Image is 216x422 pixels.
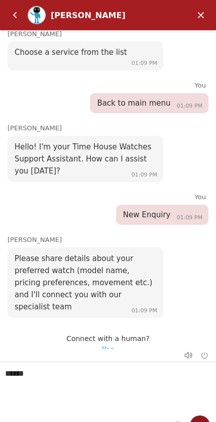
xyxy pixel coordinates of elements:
em: Minimize [191,5,211,25]
em: End chat [201,352,208,359]
span: 01:09 PM [177,103,202,109]
span: New Enquiry [123,210,171,219]
img: Profile picture of Zoe [28,7,45,24]
span: Choose a service from the list [15,48,127,57]
span: 01:09 PM [132,172,157,178]
em: Mute [178,345,198,365]
span: 01:09 PM [132,307,157,314]
div: [PERSON_NAME] [8,235,216,245]
span: Please share details about your preferred watch (model name, pricing preferences, movement etc.) ... [15,254,152,311]
span: 01:09 PM [132,60,157,66]
div: [PERSON_NAME] [8,29,216,40]
span: Hello! I'm your Time House Watches Support Assistant. How can I assist you [DATE]? [15,142,151,176]
em: Yes [102,346,114,355]
span: 01:09 PM [177,214,202,221]
em: Back [5,5,25,25]
div: [PERSON_NAME] [51,11,153,20]
div: [PERSON_NAME] [8,123,216,134]
span: Back to main menu [97,99,170,108]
